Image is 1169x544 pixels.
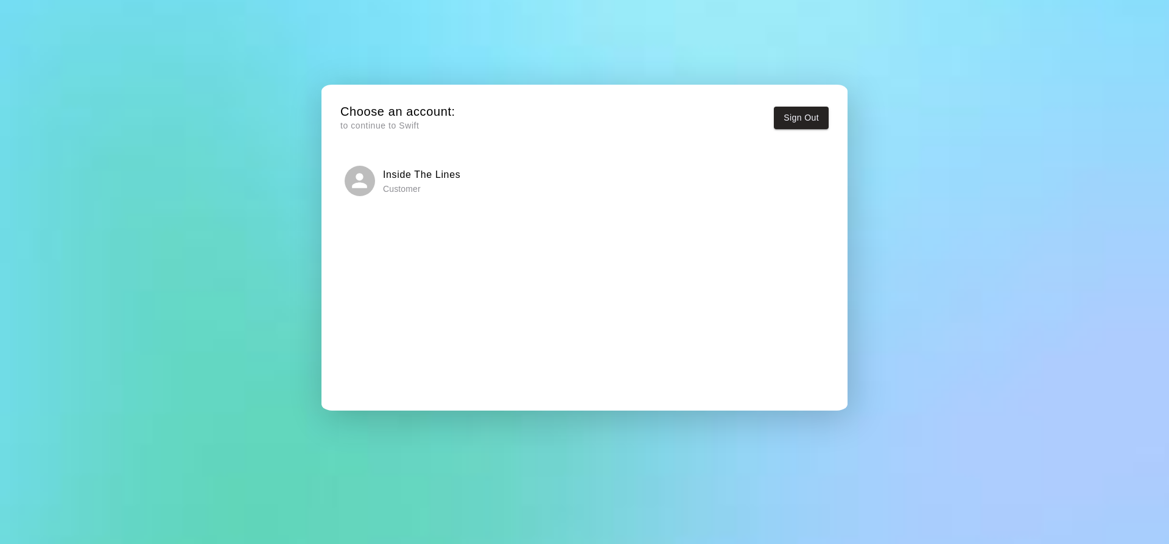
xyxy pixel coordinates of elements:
[340,161,829,200] button: Inside The Lines Customer
[340,104,455,120] h5: Choose an account:
[340,119,455,132] p: to continue to Swift
[774,107,829,129] button: Sign Out
[383,183,460,195] p: Customer
[383,167,460,183] h6: Inside The Lines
